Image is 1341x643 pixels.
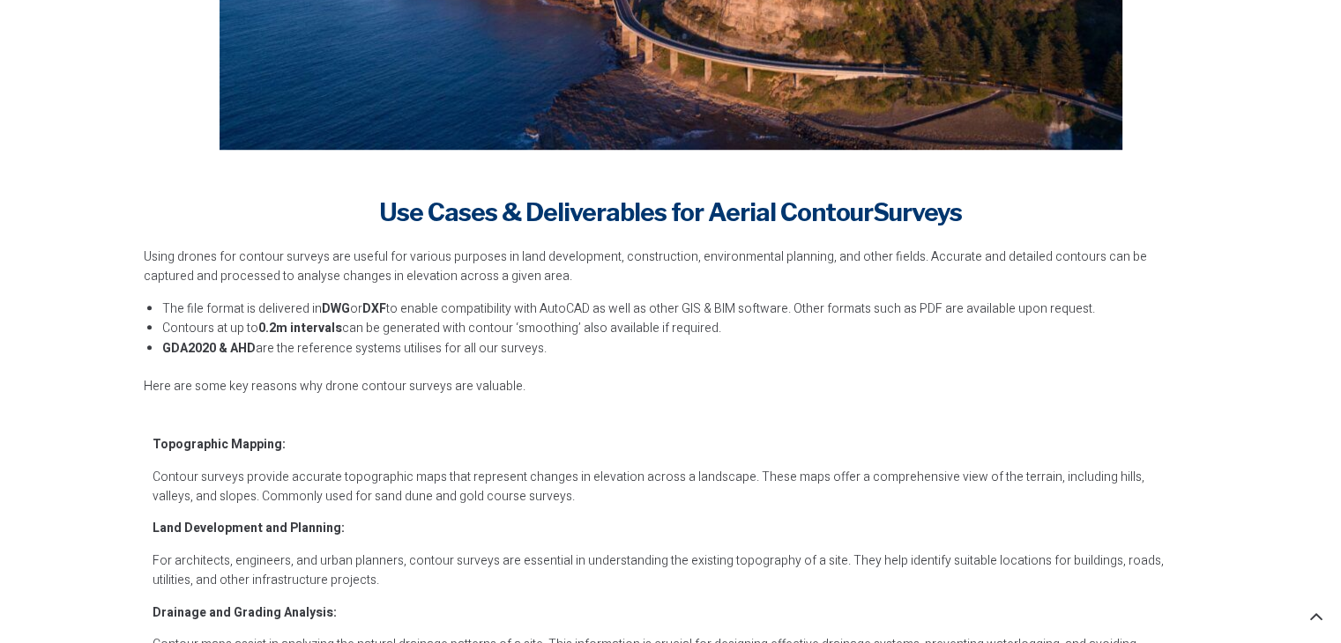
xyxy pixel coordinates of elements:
[162,299,1198,319] li: The file format is delivered in or to enable compatibility with AutoCAD as well as other GIS & BI...
[153,468,1172,507] p: Contour surveys provide accurate topographic maps that represent changes in elevation across a la...
[162,339,1198,358] li: are the reference systems utilises for all our surveys.
[322,299,350,318] strong: DWG
[153,519,345,537] strong: Land Development and Planning:
[144,248,1198,287] p: Using drones for contour surveys are useful for various purposes in land development, constructio...
[153,435,286,454] strong: Topographic Mapping:
[144,377,1198,396] p: Here are some key reasons why drone contour surveys are valuable.
[379,197,873,227] span: Use Cases & Deliverables for Aerial Contour
[258,319,342,337] strong: 0.2m intervals
[162,339,256,358] strong: GDA2020 & AHD
[153,603,337,622] strong: Drainage and Grading Analysis:
[362,299,386,318] strong: DXF
[162,319,1198,338] li: Contours at up to can be generated with contour ‘smoothing’ also available if required.
[153,551,1172,591] p: For architects, engineers, and urban planners, contour surveys are essential in understanding the...
[144,196,1198,230] h4: Surveys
